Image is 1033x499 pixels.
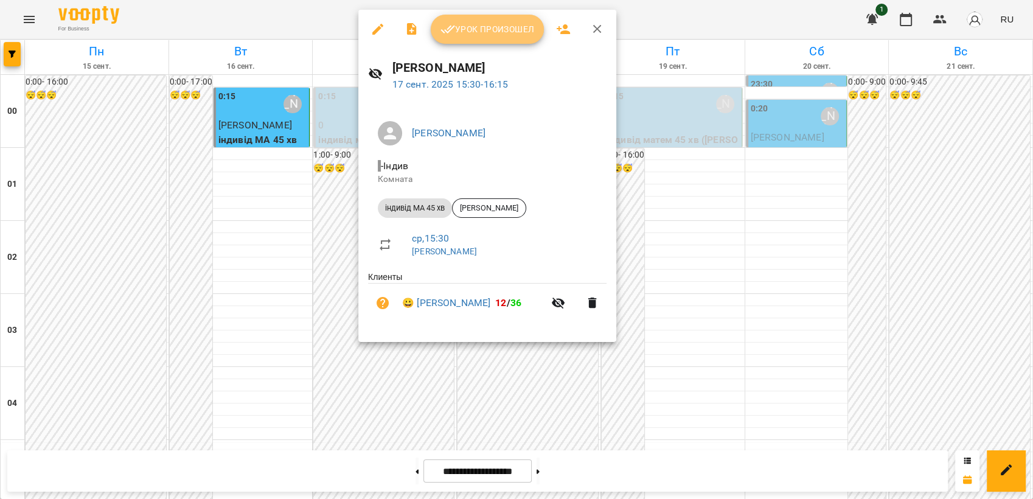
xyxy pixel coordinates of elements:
[378,173,597,186] p: Комната
[510,297,521,309] span: 36
[412,246,477,256] a: [PERSON_NAME]
[392,79,509,90] a: 17 сент. 2025 15:30-16:15
[402,296,490,310] a: 😀 [PERSON_NAME]
[453,203,526,214] span: [PERSON_NAME]
[378,160,411,172] span: - Індив
[495,297,521,309] b: /
[431,15,544,44] button: Урок произошел
[495,297,506,309] span: 12
[368,288,397,318] button: Визит пока не оплачен. Добавить оплату?
[412,232,449,244] a: ср , 15:30
[378,203,452,214] span: індивід МА 45 хв
[368,271,607,327] ul: Клиенты
[452,198,526,218] div: [PERSON_NAME]
[392,58,607,77] h6: [PERSON_NAME]
[440,22,534,37] span: Урок произошел
[412,127,485,139] a: [PERSON_NAME]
